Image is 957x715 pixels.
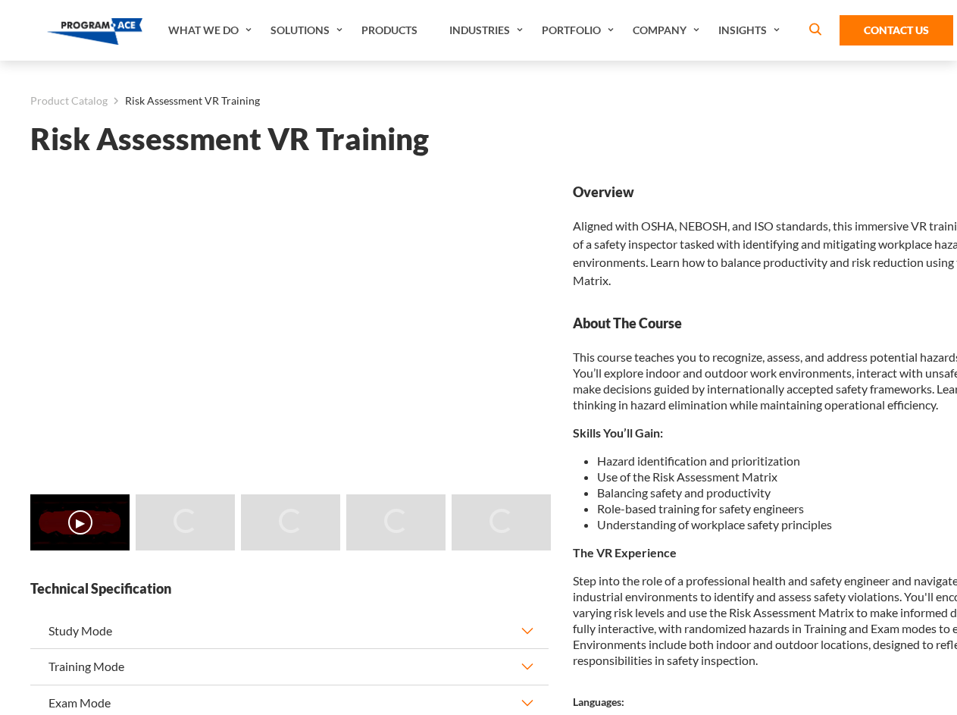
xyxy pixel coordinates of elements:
[68,510,92,535] button: ▶
[30,613,549,648] button: Study Mode
[840,15,953,45] a: Contact Us
[30,183,549,475] iframe: Risk Assessment VR Training - Video 0
[30,579,549,598] strong: Technical Specification
[30,649,549,684] button: Training Mode
[30,494,130,550] img: Risk Assessment VR Training - Video 0
[573,695,624,708] strong: Languages:
[47,18,143,45] img: Program-Ace
[30,91,108,111] a: Product Catalog
[108,91,260,111] li: Risk Assessment VR Training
